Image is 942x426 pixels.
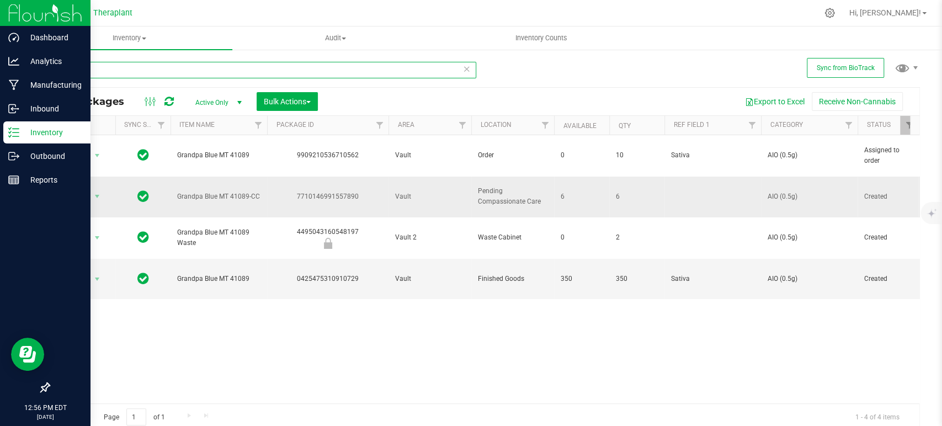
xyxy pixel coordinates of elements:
span: Vault [395,150,465,161]
inline-svg: Dashboard [8,32,19,43]
div: 0425475310910729 [265,274,390,284]
span: select [91,148,104,163]
span: Vault [395,191,465,202]
a: Filter [249,116,267,135]
span: Grandpa Blue MT 41089-CC [177,191,260,202]
span: In Sync [137,271,149,286]
span: AIO (0.5g) [768,150,851,161]
span: In Sync [137,147,149,163]
span: Order [478,150,547,161]
span: Created [864,232,912,243]
span: Finished Goods [478,274,547,284]
span: AIO (0.5g) [768,274,851,284]
span: Sync from BioTrack [817,64,875,72]
span: All Packages [57,95,135,108]
span: AIO (0.5g) [768,191,851,202]
a: Inventory Counts [439,26,645,50]
div: 7710146991557890 [265,191,390,202]
span: AIO (0.5g) [768,232,851,243]
a: Filter [152,116,171,135]
p: Inventory [19,126,86,139]
p: 12:56 PM EDT [5,403,86,413]
button: Receive Non-Cannabis [812,92,903,111]
a: Sync Status [124,121,167,129]
span: Sativa [671,150,754,161]
div: Newly Received [265,238,390,249]
span: Created [864,274,912,284]
span: Bulk Actions [264,97,311,106]
inline-svg: Analytics [8,56,19,67]
span: 1 - 4 of 4 items [847,408,908,425]
button: Bulk Actions [257,92,318,111]
input: Search Package ID, Item Name, SKU, Lot or Part Number... [49,62,476,78]
span: 0 [561,150,603,161]
a: Area [397,121,414,129]
a: Qty [618,122,630,130]
inline-svg: Reports [8,174,19,185]
span: Assigned to order [864,145,912,166]
a: Inventory [26,26,232,50]
a: Status [866,121,890,129]
span: 350 [561,274,603,284]
span: In Sync [137,230,149,245]
span: Theraplant [93,8,132,18]
div: Manage settings [823,8,837,18]
span: Hi, [PERSON_NAME]! [849,8,921,17]
div: 4495043160548197 [265,227,390,248]
a: Item Name [179,121,215,129]
a: Category [770,121,802,129]
a: Available [563,122,596,130]
a: Filter [900,116,918,135]
a: Filter [536,116,554,135]
span: 350 [616,274,658,284]
p: Analytics [19,55,86,68]
span: Waste Cabinet [478,232,547,243]
span: Grandpa Blue MT 41089 Waste [177,227,260,248]
a: Package ID [276,121,313,129]
p: Dashboard [19,31,86,44]
span: 2 [616,232,658,243]
span: In Sync [137,189,149,204]
button: Export to Excel [738,92,812,111]
span: Pending Compassionate Care [478,186,547,207]
a: Filter [839,116,858,135]
span: 10 [616,150,658,161]
p: Reports [19,173,86,187]
span: 6 [561,191,603,202]
span: select [91,230,104,246]
a: Location [480,121,511,129]
p: Outbound [19,150,86,163]
span: Clear [463,62,471,76]
div: 9909210536710562 [265,150,390,161]
a: Filter [370,116,388,135]
span: Inventory [26,33,232,43]
span: Vault 2 [395,232,465,243]
inline-svg: Inbound [8,103,19,114]
span: Audit [233,33,438,43]
span: Inventory Counts [501,33,582,43]
input: 1 [126,408,146,425]
span: select [91,189,104,204]
span: Vault [395,274,465,284]
button: Sync from BioTrack [807,58,884,78]
p: Manufacturing [19,78,86,92]
a: Audit [232,26,438,50]
inline-svg: Manufacturing [8,79,19,90]
inline-svg: Inventory [8,127,19,138]
p: [DATE] [5,413,86,421]
a: Filter [743,116,761,135]
span: select [91,271,104,287]
span: Grandpa Blue MT 41089 [177,150,260,161]
span: Sativa [671,274,754,284]
span: 6 [616,191,658,202]
span: 0 [561,232,603,243]
a: Filter [453,116,471,135]
span: Grandpa Blue MT 41089 [177,274,260,284]
iframe: Resource center [11,338,44,371]
inline-svg: Outbound [8,151,19,162]
p: Inbound [19,102,86,115]
span: Created [864,191,912,202]
a: Ref Field 1 [673,121,709,129]
span: Page of 1 [94,408,174,425]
